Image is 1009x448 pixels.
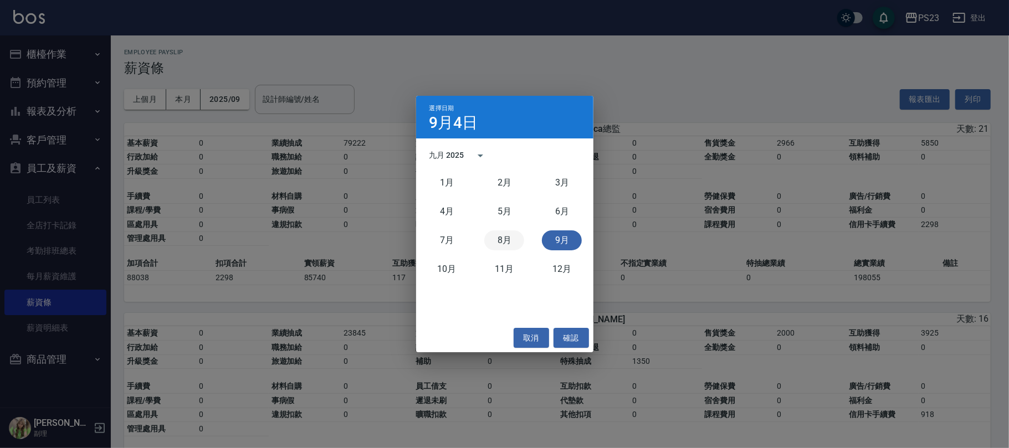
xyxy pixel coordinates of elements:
[484,173,524,193] button: 二月
[554,328,589,348] button: 確認
[484,202,524,222] button: 五月
[427,202,467,222] button: 四月
[542,259,582,279] button: 十二月
[542,202,582,222] button: 六月
[427,173,467,193] button: 一月
[542,173,582,193] button: 三月
[427,230,467,250] button: 七月
[484,259,524,279] button: 十一月
[467,142,494,169] button: calendar view is open, switch to year view
[429,150,464,161] div: 九月 2025
[427,259,467,279] button: 十月
[514,328,549,348] button: 取消
[429,105,454,112] span: 選擇日期
[484,230,524,250] button: 八月
[542,230,582,250] button: 九月
[429,116,478,130] h4: 9月4日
